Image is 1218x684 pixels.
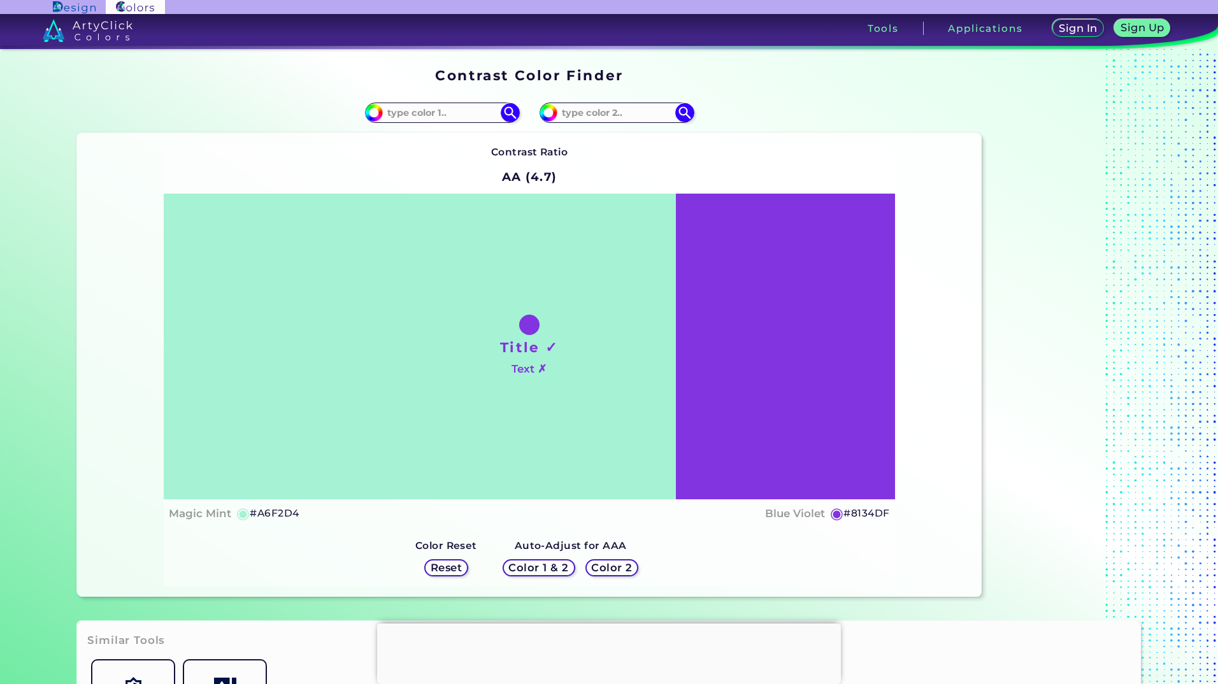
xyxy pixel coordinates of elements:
img: logo_artyclick_colors_white.svg [43,19,133,42]
h5: ◉ [236,506,250,521]
input: type color 1.. [383,104,501,121]
h5: #A6F2D4 [250,505,299,522]
img: icon search [675,103,694,122]
h5: Color 2 [593,563,631,573]
h5: Sign Up [1122,23,1162,32]
h3: Similar Tools [87,633,165,648]
h4: Text ✗ [512,360,547,378]
h5: ◉ [830,506,844,521]
h5: Color 1 & 2 [512,563,566,573]
h5: #8134DF [843,505,889,522]
input: type color 2.. [557,104,676,121]
strong: Color Reset [415,539,477,552]
h3: Applications [948,24,1022,33]
h2: AA (4.7) [496,163,563,191]
strong: Auto-Adjust for AAA [515,539,627,552]
h4: Blue Violet [765,504,825,523]
img: ArtyClick Design logo [53,1,96,13]
a: Sign In [1055,20,1102,36]
iframe: Advertisement [987,62,1146,602]
h5: Sign In [1061,24,1096,33]
h4: Magic Mint [169,504,231,523]
iframe: Advertisement [377,623,841,681]
strong: Contrast Ratio [491,146,568,158]
h1: Contrast Color Finder [435,66,623,85]
a: Sign Up [1117,20,1168,36]
h1: Title ✓ [500,338,559,357]
img: icon search [501,103,520,122]
h5: Reset [432,563,461,573]
h3: Tools [868,24,899,33]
